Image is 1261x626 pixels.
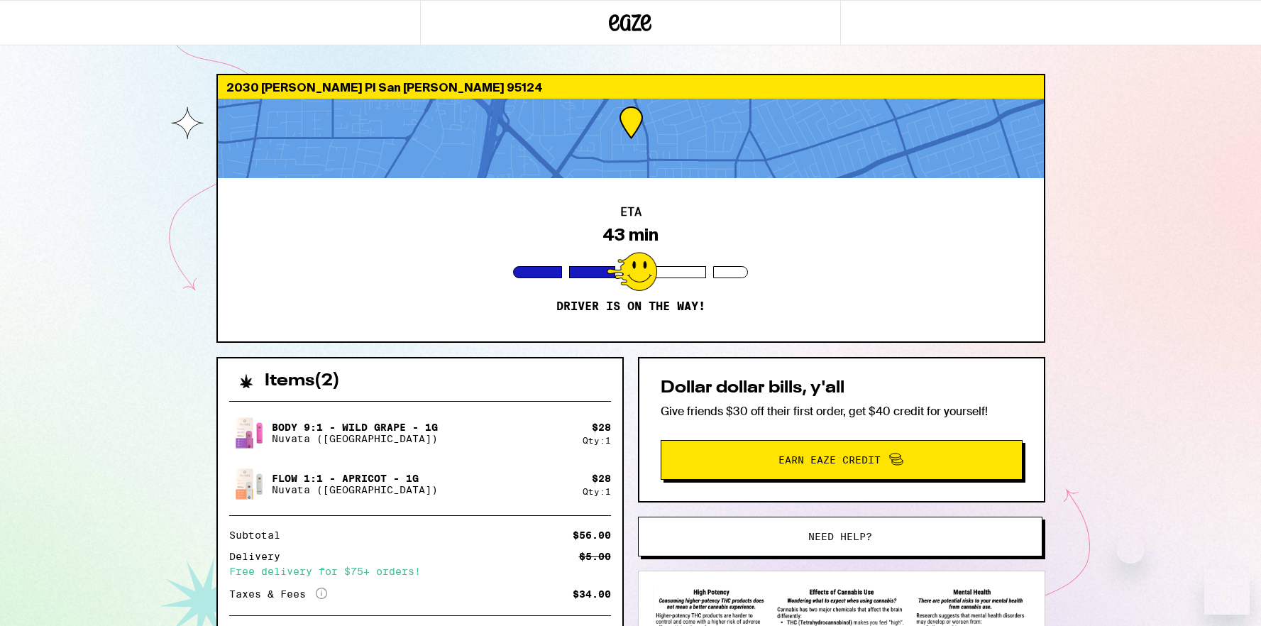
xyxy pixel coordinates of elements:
span: Earn Eaze Credit [778,455,881,465]
div: $34.00 [573,589,611,599]
p: Nuvata ([GEOGRAPHIC_DATA]) [272,433,438,444]
div: 2030 [PERSON_NAME] Pl San [PERSON_NAME] 95124 [218,75,1044,99]
p: Body 9:1 - Wild Grape - 1g [272,422,438,433]
img: Flow 1:1 - Apricot - 1g [229,464,269,504]
iframe: Close message [1116,535,1145,564]
div: 43 min [602,225,659,245]
div: $ 28 [592,422,611,433]
iframe: Button to launch messaging window [1204,569,1250,615]
div: Qty: 1 [583,487,611,496]
div: $56.00 [573,530,611,540]
div: Taxes & Fees [229,588,327,600]
div: Delivery [229,551,290,561]
img: Body 9:1 - Wild Grape - 1g [229,413,269,453]
h2: Dollar dollar bills, y'all [661,380,1023,397]
p: Nuvata ([GEOGRAPHIC_DATA]) [272,484,438,495]
span: Need help? [808,532,872,542]
h2: Items ( 2 ) [265,373,340,390]
p: Driver is on the way! [556,300,705,314]
button: Earn Eaze Credit [661,440,1023,480]
p: Give friends $30 off their first order, get $40 credit for yourself! [661,404,1023,419]
button: Need help? [638,517,1042,556]
div: Subtotal [229,530,290,540]
div: $5.00 [579,551,611,561]
div: $ 28 [592,473,611,484]
p: Flow 1:1 - Apricot - 1g [272,473,438,484]
div: Free delivery for $75+ orders! [229,566,611,576]
h2: ETA [620,207,641,218]
div: Qty: 1 [583,436,611,445]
